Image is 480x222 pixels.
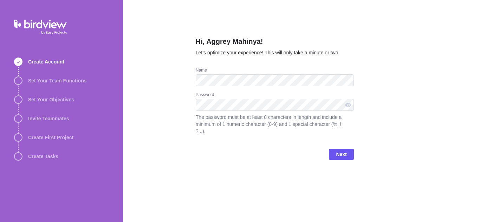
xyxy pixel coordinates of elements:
h2: Hi, Aggrey Mahinya! [196,36,354,49]
span: Invite Teammates [28,115,69,122]
span: Let’s optimize your experience! This will only take a minute or two. [196,50,340,55]
span: Set Your Team Functions [28,77,86,84]
div: Name [196,67,354,74]
div: Password [196,92,354,99]
span: Create First Project [28,134,73,141]
span: Create Tasks [28,153,58,160]
span: The password must be at least 8 characters in length and include a minimum of 1 numeric character... [196,114,354,135]
span: Create Account [28,58,64,65]
span: Set Your Objectives [28,96,74,103]
span: Next [329,149,353,160]
span: Next [336,150,346,159]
